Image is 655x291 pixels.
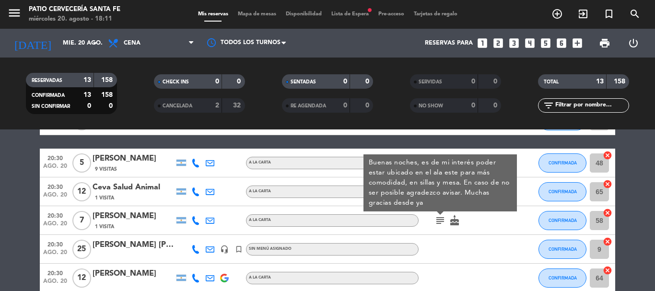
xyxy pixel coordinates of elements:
[603,208,612,218] i: cancel
[538,211,586,230] button: CONFIRMADA
[124,40,140,47] span: Cena
[571,37,584,49] i: add_box
[83,77,91,83] strong: 13
[281,12,327,17] span: Disponibilidad
[43,210,67,221] span: 20:30
[249,161,271,164] span: A LA CARTA
[554,100,629,111] input: Filtrar por nombre...
[492,37,504,49] i: looks_two
[72,240,91,259] span: 25
[249,189,271,193] span: A LA CARTA
[43,181,67,192] span: 20:30
[7,33,58,54] i: [DATE]
[538,268,586,288] button: CONFIRMADA
[215,78,219,85] strong: 0
[43,278,67,289] span: ago. 20
[603,8,615,20] i: turned_in_not
[549,189,577,194] span: CONFIRMADA
[549,160,577,165] span: CONFIRMADA
[555,37,568,49] i: looks_6
[43,249,67,260] span: ago. 20
[544,80,559,84] span: TOTAL
[577,8,589,20] i: exit_to_app
[193,12,233,17] span: Mis reservas
[95,165,117,173] span: 9 Visitas
[249,218,271,222] span: A LA CARTA
[619,29,648,58] div: LOG OUT
[93,268,174,280] div: [PERSON_NAME]
[215,102,219,109] strong: 2
[101,92,115,98] strong: 158
[628,37,639,49] i: power_settings_new
[93,181,174,194] div: Ceva Salud Animal
[409,12,462,17] span: Tarjetas de regalo
[434,215,446,226] i: subject
[476,37,489,49] i: looks_one
[365,102,371,109] strong: 0
[72,182,91,201] span: 12
[95,194,114,202] span: 1 Visita
[508,37,520,49] i: looks_3
[603,237,612,246] i: cancel
[493,102,499,109] strong: 0
[93,152,174,165] div: [PERSON_NAME]
[233,12,281,17] span: Mapa de mesas
[419,104,443,108] span: NO SHOW
[101,77,115,83] strong: 158
[95,223,114,231] span: 1 Visita
[220,274,229,282] img: google-logo.png
[163,80,189,84] span: CHECK INS
[343,78,347,85] strong: 0
[551,8,563,20] i: add_circle_outline
[549,275,577,280] span: CONFIRMADA
[32,104,70,109] span: SIN CONFIRMAR
[367,7,373,13] span: fiber_manual_record
[29,5,120,14] div: Patio Cervecería Santa Fe
[43,152,67,163] span: 20:30
[89,37,101,49] i: arrow_drop_down
[539,37,552,49] i: looks_5
[374,12,409,17] span: Pre-acceso
[43,221,67,232] span: ago. 20
[291,104,326,108] span: RE AGENDADA
[72,153,91,173] span: 5
[72,211,91,230] span: 7
[220,245,229,254] i: headset_mic
[603,151,612,160] i: cancel
[83,92,91,98] strong: 13
[7,6,22,23] button: menu
[614,78,627,85] strong: 158
[603,266,612,275] i: cancel
[109,103,115,109] strong: 0
[538,182,586,201] button: CONFIRMADA
[7,6,22,20] i: menu
[599,37,610,49] span: print
[237,78,243,85] strong: 0
[93,210,174,222] div: [PERSON_NAME]
[163,104,192,108] span: CANCELADA
[32,93,65,98] span: CONFIRMADA
[327,12,374,17] span: Lista de Espera
[365,78,371,85] strong: 0
[419,80,442,84] span: SERVIDAS
[549,246,577,252] span: CONFIRMADA
[596,78,604,85] strong: 13
[493,78,499,85] strong: 0
[93,239,174,251] div: [PERSON_NAME] [PERSON_NAME]
[549,218,577,223] span: CONFIRMADA
[72,268,91,288] span: 12
[425,40,473,47] span: Reservas para
[32,78,62,83] span: RESERVADAS
[234,245,243,254] i: turned_in_not
[249,276,271,279] span: A LA CARTA
[291,80,316,84] span: SENTADAS
[629,8,641,20] i: search
[603,179,612,189] i: cancel
[87,103,91,109] strong: 0
[249,247,292,251] span: Sin menú asignado
[449,215,460,226] i: cake
[524,37,536,49] i: looks_4
[43,192,67,203] span: ago. 20
[471,78,475,85] strong: 0
[471,102,475,109] strong: 0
